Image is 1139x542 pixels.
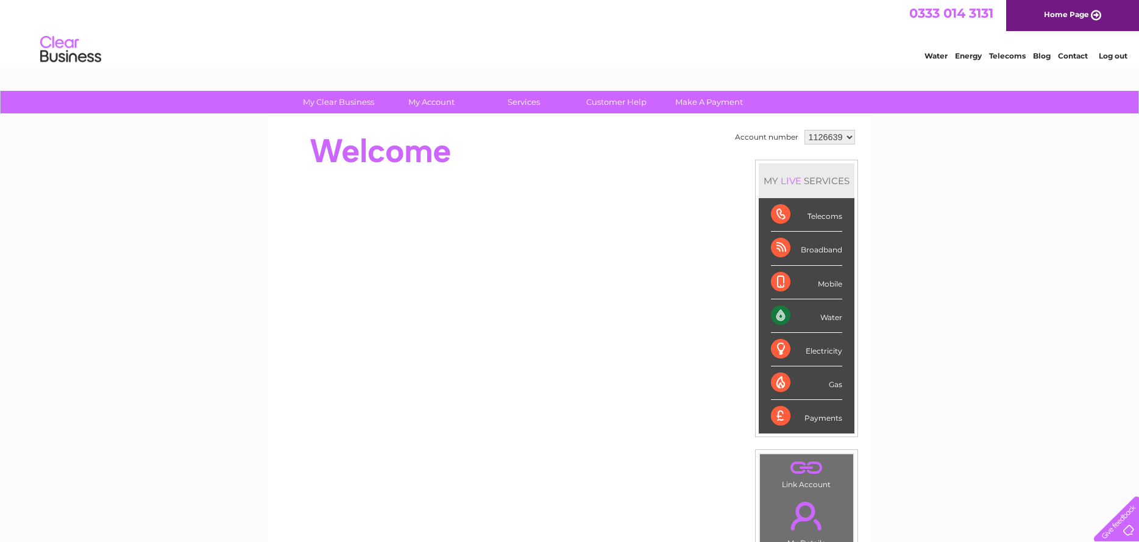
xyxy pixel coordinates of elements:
[909,6,993,21] a: 0333 014 3131
[282,7,858,59] div: Clear Business is a trading name of Verastar Limited (registered in [GEOGRAPHIC_DATA] No. 3667643...
[771,266,842,299] div: Mobile
[759,454,854,492] td: Link Account
[924,52,948,61] a: Water
[771,333,842,366] div: Electricity
[778,175,804,187] div: LIVE
[989,52,1026,61] a: Telecoms
[40,32,102,69] img: logo.png
[771,400,842,433] div: Payments
[763,494,850,537] a: .
[1099,52,1127,61] a: Log out
[771,366,842,400] div: Gas
[955,52,982,61] a: Energy
[732,127,801,148] td: Account number
[1033,52,1051,61] a: Blog
[288,91,389,113] a: My Clear Business
[381,91,481,113] a: My Account
[763,457,850,479] a: .
[474,91,574,113] a: Services
[771,198,842,232] div: Telecoms
[566,91,667,113] a: Customer Help
[759,163,854,198] div: MY SERVICES
[1058,52,1088,61] a: Contact
[771,299,842,333] div: Water
[771,232,842,265] div: Broadband
[659,91,759,113] a: Make A Payment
